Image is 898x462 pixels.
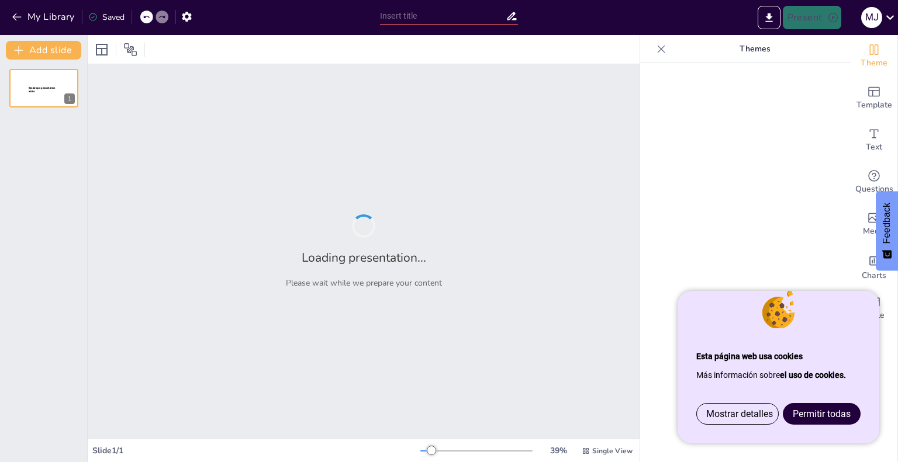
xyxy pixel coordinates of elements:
[862,269,886,282] span: Charts
[851,35,897,77] div: Change the overall theme
[92,445,420,456] div: Slide 1 / 1
[856,99,892,112] span: Template
[851,161,897,203] div: Get real-time input from your audience
[861,6,882,29] button: M J
[123,43,137,57] span: Position
[851,119,897,161] div: Add text boxes
[851,203,897,245] div: Add images, graphics, shapes or video
[61,72,75,86] button: Cannot delete last slide
[696,352,803,361] strong: Esta página web usa cookies
[851,245,897,287] div: Add charts and graphs
[6,41,81,60] button: Add slide
[783,6,841,29] button: Present
[697,404,782,424] a: Mostrar detalles
[876,191,898,270] button: Feedback - Show survey
[9,8,80,26] button: My Library
[851,287,897,329] div: Add a table
[863,225,886,238] span: Media
[380,8,506,25] input: Insert title
[29,86,56,93] span: Sendsteps presentation editor
[302,249,426,266] h2: Loading presentation...
[44,72,58,86] button: Duplicate Slide
[793,408,851,419] span: Permitir todas
[882,203,892,244] span: Feedback
[9,69,78,107] div: 1
[286,277,442,289] p: Please wait while we prepare your content
[544,445,572,456] div: 39 %
[780,370,846,380] a: el uso de cookies.
[851,77,897,119] div: Add ready made slides
[671,35,839,63] p: Themes
[64,93,75,104] div: 1
[861,57,887,70] span: Theme
[696,366,861,384] p: Más información sobre
[92,40,111,59] div: Layout
[866,141,882,154] span: Text
[592,446,633,456] span: Single View
[706,408,773,419] span: Mostrar detalles
[861,7,882,28] div: M J
[783,404,860,424] a: Permitir todas
[758,6,780,29] button: Export to PowerPoint
[88,12,125,23] div: Saved
[855,183,893,196] span: Questions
